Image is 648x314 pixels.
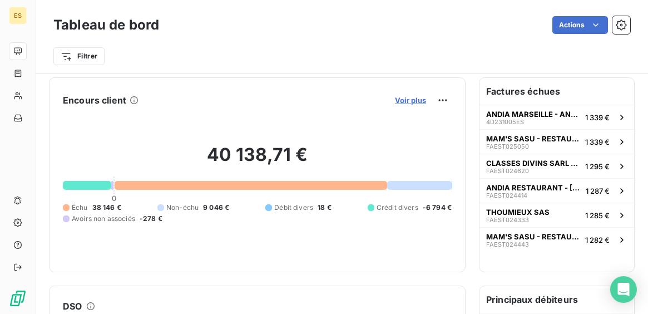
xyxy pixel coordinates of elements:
span: Avoirs non associés [72,214,135,224]
span: 1 287 € [586,187,610,195]
span: Non-échu [166,203,199,213]
span: Débit divers [274,203,313,213]
span: ANDIA RESTAURANT - [GEOGRAPHIC_DATA] [486,183,581,192]
button: Actions [552,16,608,34]
span: FAEST025050 [486,143,529,150]
h3: Tableau de bord [53,15,159,35]
span: Échu [72,203,88,213]
span: ANDIA MARSEILLE - ANDIA DEVELOPPEMENT SASU [486,110,581,119]
span: 1 282 € [585,235,610,244]
span: MAM'S SASU - RESTAURANT [GEOGRAPHIC_DATA] [486,134,581,143]
h6: Principaux débiteurs [479,286,634,313]
img: Logo LeanPay [9,290,27,307]
button: Filtrer [53,47,105,65]
h6: Factures échues [479,78,634,105]
span: -6 794 € [423,203,452,213]
span: 4D231005ES [486,119,524,125]
span: FAEST024443 [486,241,529,248]
span: 9 046 € [203,203,229,213]
span: 1 295 € [585,162,610,171]
span: MAM'S SASU - RESTAURANT [GEOGRAPHIC_DATA] [486,232,581,241]
span: FAEST024333 [486,217,529,223]
span: 1 339 € [585,138,610,146]
span: THOUMIEUX SAS [486,208,550,217]
div: ES [9,7,27,24]
span: FAEST024414 [486,192,527,199]
button: THOUMIEUX SASFAEST0243331 285 € [479,203,634,227]
span: Crédit divers [377,203,418,213]
span: 1 339 € [585,113,610,122]
span: FAEST024620 [486,168,529,174]
button: ANDIA MARSEILLE - ANDIA DEVELOPPEMENT SASU4D231005ES1 339 € [479,105,634,129]
button: ANDIA RESTAURANT - [GEOGRAPHIC_DATA]FAEST0244141 287 € [479,178,634,203]
span: 38 146 € [92,203,121,213]
span: 18 € [318,203,332,213]
button: CLASSES DIVINS SARL - [PERSON_NAME] & [PERSON_NAME]FAEST0246201 295 € [479,154,634,178]
span: -278 € [140,214,162,224]
span: 1 285 € [585,211,610,220]
span: 0 [112,194,116,203]
button: Voir plus [392,95,429,105]
span: CLASSES DIVINS SARL - [PERSON_NAME] & [PERSON_NAME] [486,159,581,168]
h2: 40 138,71 € [63,144,452,177]
button: MAM'S SASU - RESTAURANT [GEOGRAPHIC_DATA]FAEST0244431 282 € [479,227,634,252]
h6: DSO [63,300,82,313]
span: Voir plus [395,96,426,105]
div: Open Intercom Messenger [610,276,637,303]
button: MAM'S SASU - RESTAURANT [GEOGRAPHIC_DATA]FAEST0250501 339 € [479,129,634,154]
h6: Encours client [63,94,126,107]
